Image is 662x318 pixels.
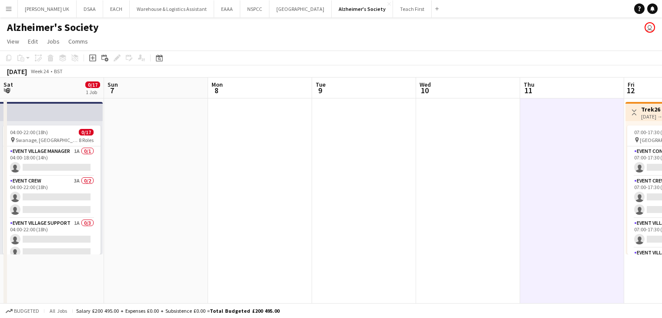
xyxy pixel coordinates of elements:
[332,0,393,17] button: Alzheimer's Society
[3,36,23,47] a: View
[16,137,79,143] span: Swanage, [GEOGRAPHIC_DATA]
[130,0,214,17] button: Warehouse & Logistics Assistant
[314,85,326,95] span: 9
[47,37,60,45] span: Jobs
[240,0,269,17] button: NSPCC
[29,68,50,74] span: Week 24
[7,21,99,34] h1: Alzheimer's Society
[10,129,48,135] span: 04:00-22:00 (18h)
[24,36,41,47] a: Edit
[524,81,534,88] span: Thu
[106,85,118,95] span: 7
[645,22,655,33] app-user-avatar: Emma Butler
[3,125,101,254] app-job-card: 04:00-22:00 (18h)0/17 Swanage, [GEOGRAPHIC_DATA]8 RolesEvent Village Manager1A0/104:00-18:00 (14h...
[4,306,40,316] button: Budgeted
[3,218,101,273] app-card-role: Event Village Support1A0/304:00-22:00 (18h)
[7,37,19,45] span: View
[103,0,130,17] button: EACH
[214,0,240,17] button: EAAA
[54,68,63,74] div: BST
[522,85,534,95] span: 11
[108,81,118,88] span: Sun
[3,146,101,176] app-card-role: Event Village Manager1A0/104:00-18:00 (14h)
[85,81,100,88] span: 0/17
[212,81,223,88] span: Mon
[86,89,100,95] div: 1 Job
[65,36,91,47] a: Comms
[48,308,69,314] span: All jobs
[3,81,13,88] span: Sat
[628,81,635,88] span: Fri
[43,36,63,47] a: Jobs
[210,308,279,314] span: Total Budgeted £200 495.00
[316,81,326,88] span: Tue
[77,0,103,17] button: DSAA
[3,176,101,218] app-card-role: Event Crew3A0/204:00-22:00 (18h)
[7,67,27,76] div: [DATE]
[418,85,431,95] span: 10
[14,308,39,314] span: Budgeted
[76,308,279,314] div: Salary £200 495.00 + Expenses £0.00 + Subsistence £0.00 =
[2,85,13,95] span: 6
[68,37,88,45] span: Comms
[393,0,432,17] button: Teach First
[18,0,77,17] button: [PERSON_NAME] UK
[79,129,94,135] span: 0/17
[28,37,38,45] span: Edit
[420,81,431,88] span: Wed
[269,0,332,17] button: [GEOGRAPHIC_DATA]
[210,85,223,95] span: 8
[79,137,94,143] span: 8 Roles
[626,85,635,95] span: 12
